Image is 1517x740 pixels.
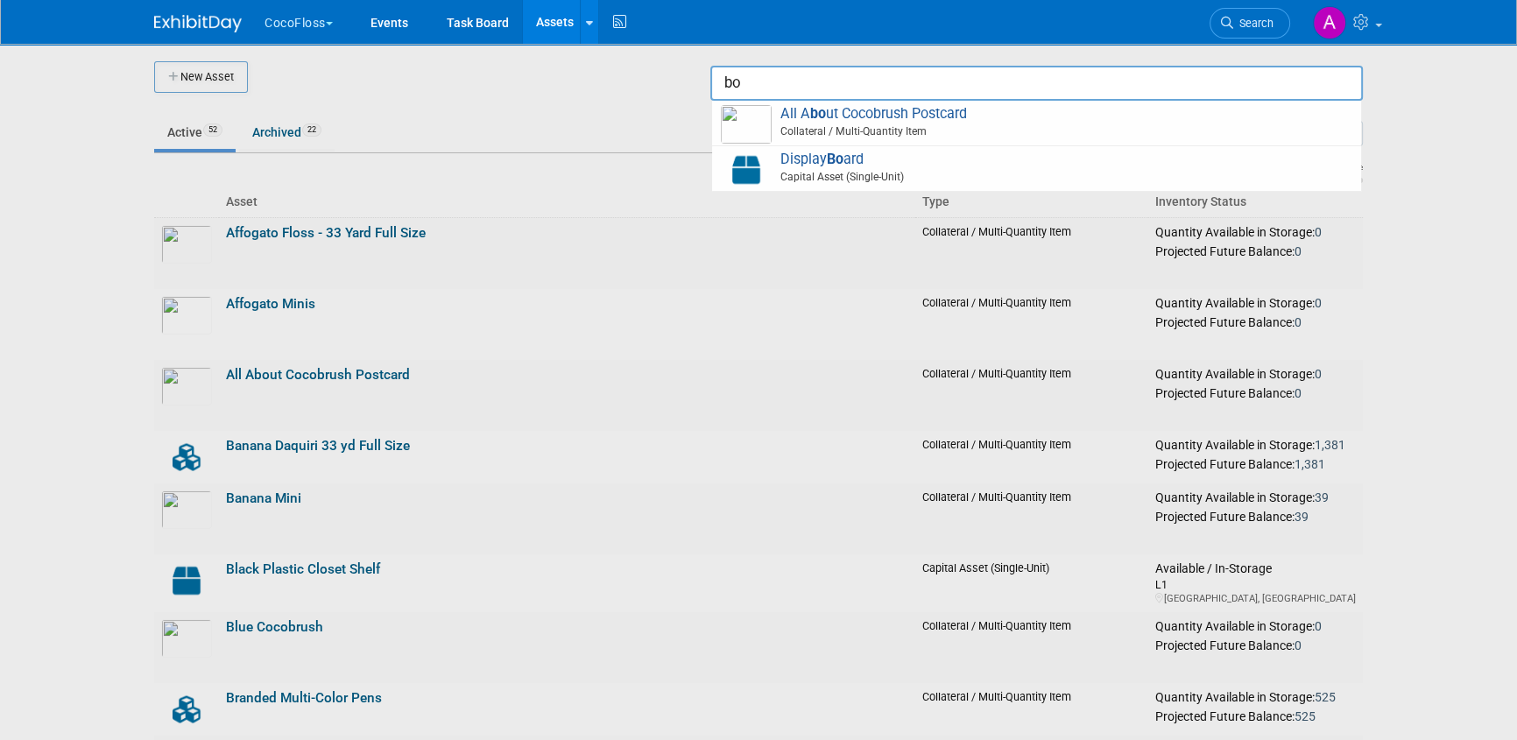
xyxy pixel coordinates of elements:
[154,15,242,32] img: ExhibitDay
[1313,6,1346,39] img: Art Stewart
[721,151,1352,187] span: Display ard
[726,169,1352,185] span: Capital Asset (Single-Unit)
[810,105,826,122] strong: bo
[721,105,1352,141] span: All A ut Cocobrush Postcard
[827,151,843,167] strong: Bo
[721,151,772,189] img: Capital-Asset-Icon-2.png
[710,66,1363,101] input: search assets
[726,123,1352,139] span: Collateral / Multi-Quantity Item
[1233,17,1274,30] span: Search
[1210,8,1290,39] a: Search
